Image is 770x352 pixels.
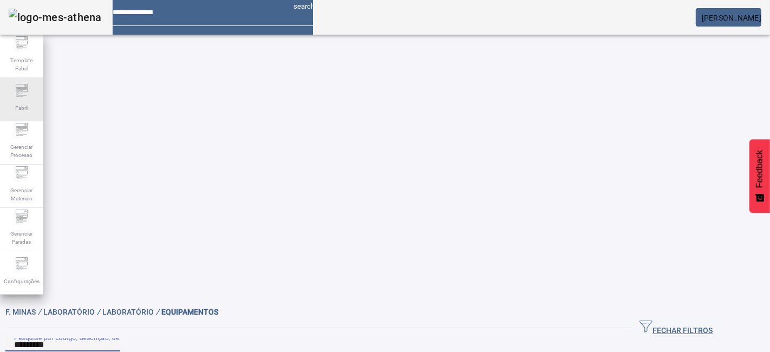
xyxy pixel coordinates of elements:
[5,183,38,206] span: Gerenciar Materiais
[14,334,279,341] mat-label: Pesquise por código, descrição, descrição abreviada, capacidade ou ano de fabricação
[38,308,41,316] em: /
[156,308,159,316] em: /
[161,308,218,316] span: EQUIPAMENTOS
[5,308,43,316] span: F. Minas
[5,53,38,76] span: Template Fabril
[749,139,770,213] button: Feedback - Mostrar pesquisa
[1,274,43,289] span: Configurações
[97,308,100,316] em: /
[43,308,102,316] span: Laboratório
[102,308,161,316] span: Laboratório
[755,150,765,188] span: Feedback
[5,226,38,249] span: Gerenciar Paradas
[5,140,38,162] span: Gerenciar Processo
[9,9,102,26] img: logo-mes-athena
[702,14,761,22] span: [PERSON_NAME]
[631,318,721,338] button: FECHAR FILTROS
[640,320,713,336] span: FECHAR FILTROS
[12,101,31,115] span: Fabril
